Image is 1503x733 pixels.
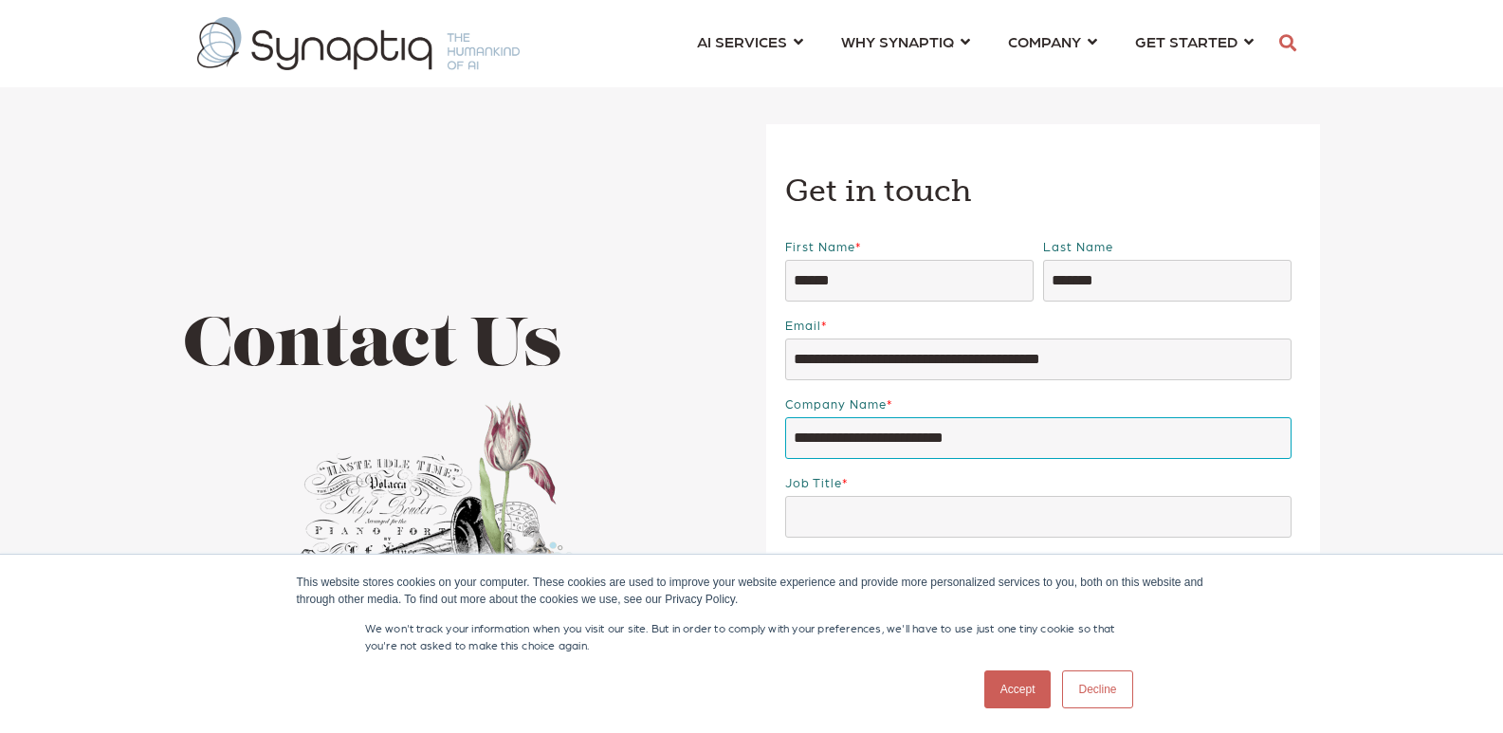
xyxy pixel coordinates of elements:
span: Job Title [785,475,842,489]
span: WHY SYNAPTIQ [841,28,954,54]
span: Last name [1043,239,1113,253]
div: This website stores cookies on your computer. These cookies are used to improve your website expe... [297,574,1207,608]
nav: menu [678,9,1273,78]
a: COMPANY [1008,24,1097,59]
span: Company name [785,396,887,411]
span: GET STARTED [1135,28,1237,54]
h3: Get in touch [785,172,1302,211]
img: Collage of phonograph, flowers, and elephant and a hand [183,394,577,686]
a: Decline [1062,670,1132,708]
a: Accept [984,670,1052,708]
span: First name [785,239,855,253]
a: AI SERVICES [697,24,803,59]
a: GET STARTED [1135,24,1254,59]
a: WHY SYNAPTIQ [841,24,970,59]
img: synaptiq logo-1 [197,17,520,70]
span: AI SERVICES [697,28,787,54]
span: COMPANY [1008,28,1081,54]
h1: Contact Us [183,311,738,386]
span: Email [785,318,821,332]
p: We won't track your information when you visit our site. But in order to comply with your prefere... [365,619,1139,653]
